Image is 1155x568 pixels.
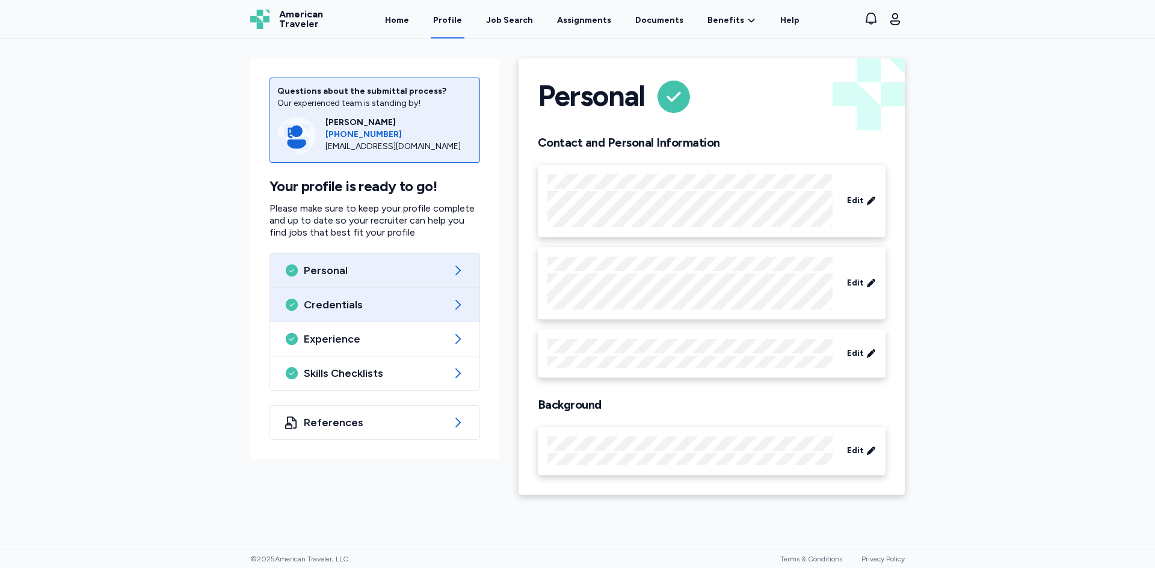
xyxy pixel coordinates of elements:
[277,97,472,109] div: Our experienced team is standing by!
[847,195,864,207] span: Edit
[325,117,472,129] div: [PERSON_NAME]
[538,135,885,150] h2: Contact and Personal Information
[269,177,480,195] h1: Your profile is ready to go!
[538,165,885,237] div: Edit
[847,277,864,289] span: Edit
[431,1,464,38] a: Profile
[861,555,905,563] a: Privacy Policy
[486,14,533,26] div: Job Search
[277,117,316,155] img: Consultant
[269,203,480,239] p: Please make sure to keep your profile complete and up to date so your recruiter can help you find...
[538,427,885,475] div: Edit
[325,141,472,153] div: [EMAIL_ADDRESS][DOMAIN_NAME]
[538,247,885,320] div: Edit
[847,445,864,457] span: Edit
[279,10,323,29] span: American Traveler
[250,10,269,29] img: Logo
[538,397,885,412] h2: Background
[304,263,446,278] span: Personal
[707,14,744,26] span: Benefits
[538,329,885,378] div: Edit
[304,415,446,430] span: References
[304,332,446,346] span: Experience
[277,85,472,97] div: Questions about the submittal process?
[304,366,446,380] span: Skills Checklists
[304,298,446,312] span: Credentials
[538,78,645,116] h1: Personal
[780,555,842,563] a: Terms & Conditions
[325,129,472,141] a: [PHONE_NUMBER]
[250,554,348,564] span: © 2025 American Traveler, LLC
[847,347,864,359] span: Edit
[707,14,756,26] a: Benefits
